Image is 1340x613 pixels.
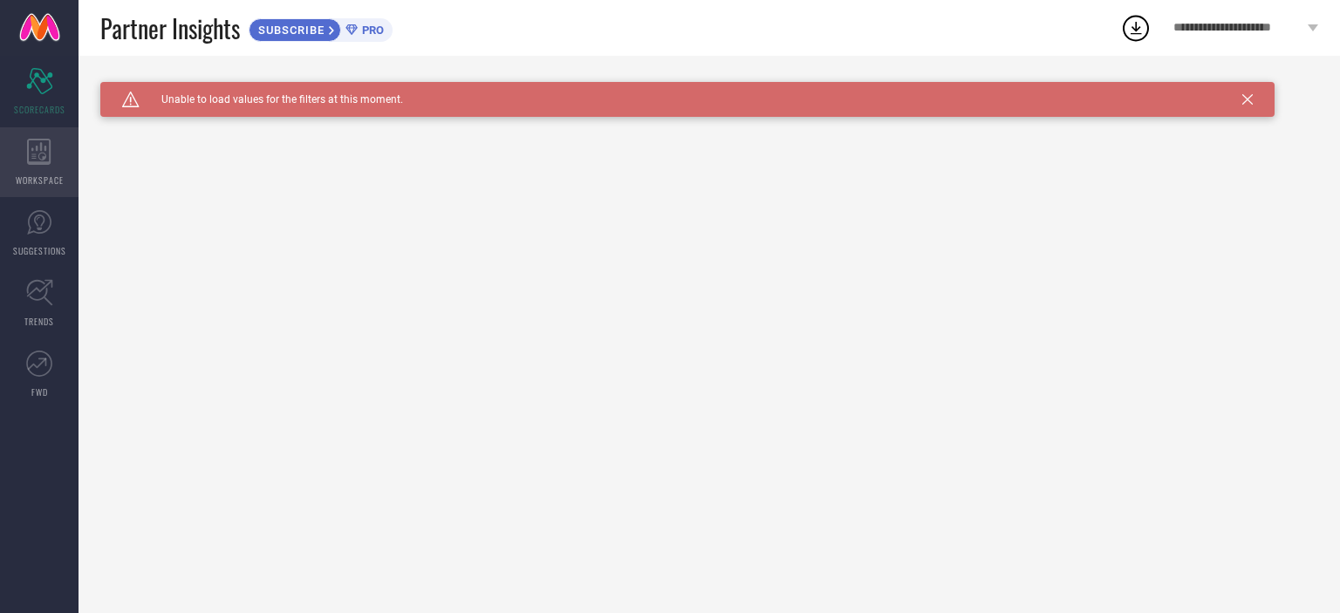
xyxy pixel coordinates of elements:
[140,93,403,106] span: Unable to load values for the filters at this moment.
[249,14,393,42] a: SUBSCRIBEPRO
[24,315,54,328] span: TRENDS
[16,174,64,187] span: WORKSPACE
[14,103,65,116] span: SCORECARDS
[100,82,1318,96] div: Unable to load filters at this moment. Please try later.
[100,10,240,46] span: Partner Insights
[13,244,66,257] span: SUGGESTIONS
[31,385,48,398] span: FWD
[1120,12,1152,44] div: Open download list
[358,24,384,37] span: PRO
[250,24,329,37] span: SUBSCRIBE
